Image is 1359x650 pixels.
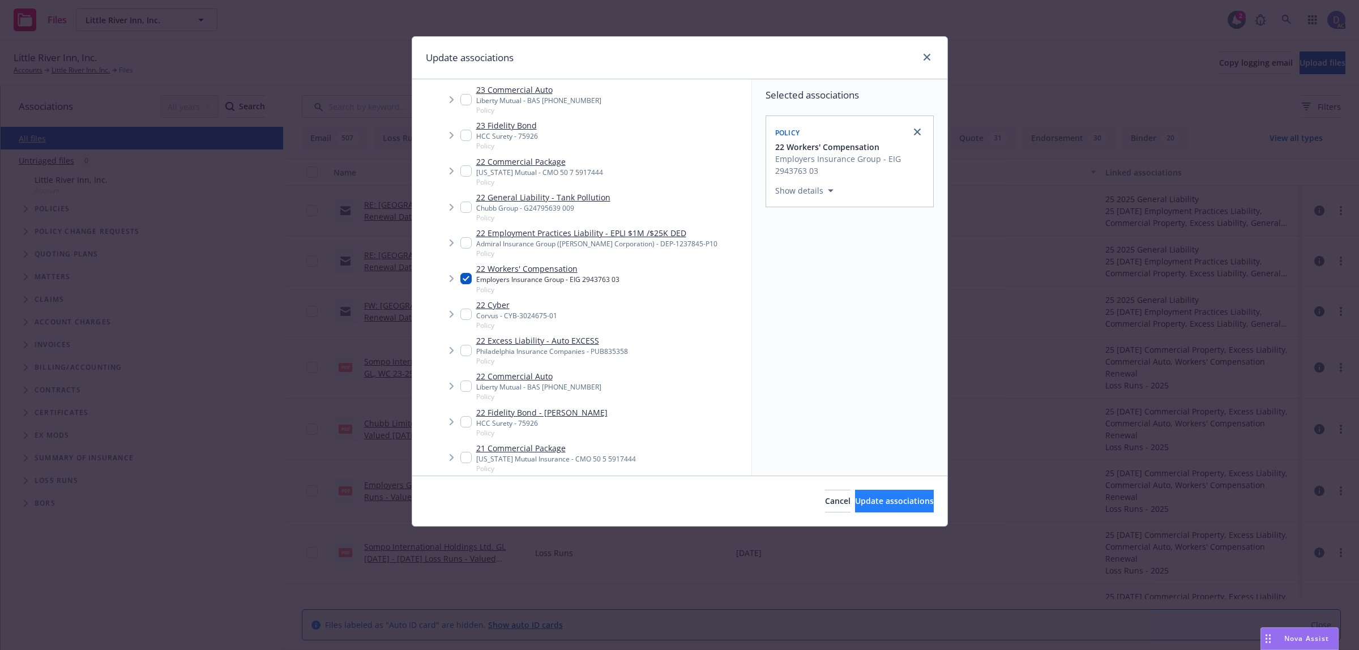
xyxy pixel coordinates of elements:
[476,454,636,464] div: [US_STATE] Mutual Insurance - CMO 50 5 5917444
[476,168,603,177] div: [US_STATE] Mutual - CMO 50 7 5917444
[476,141,538,151] span: Policy
[476,285,619,294] span: Policy
[775,153,926,177] span: Employers Insurance Group - EIG 2943763 03
[476,347,628,356] div: Philadelphia Insurance Companies - PUB835358
[775,128,800,138] span: Policy
[476,442,636,454] a: 21 Commercial Package
[476,356,628,366] span: Policy
[476,299,557,311] a: 22 Cyber
[476,370,601,382] a: 22 Commercial Auto
[476,464,636,473] span: Policy
[476,119,538,131] a: 23 Fidelity Bond
[476,177,603,187] span: Policy
[476,84,601,96] a: 23 Commercial Auto
[476,275,619,284] div: Employers Insurance Group - EIG 2943763 03
[855,490,934,512] button: Update associations
[426,50,514,65] h1: Update associations
[476,335,628,347] a: 22 Excess Liability - Auto EXCESS
[825,490,851,512] button: Cancel
[1260,627,1339,650] button: Nova Assist
[476,203,610,213] div: Chubb Group - G24795639 009
[1261,628,1275,649] div: Drag to move
[476,105,601,115] span: Policy
[775,141,926,153] button: 22 Workers' Compensation
[476,156,603,168] a: 22 Commercial Package
[476,213,610,223] span: Policy
[476,131,538,141] div: HCC Surety - 75926
[771,184,838,198] button: Show details
[476,227,717,239] a: 22 Employment Practices Liability - EPLI $1M /$25K DED
[476,382,601,392] div: Liberty Mutual - BAS [PHONE_NUMBER]
[766,88,934,102] span: Selected associations
[476,320,557,330] span: Policy
[476,263,619,275] a: 22 Workers' Compensation
[476,239,717,249] div: Admiral Insurance Group ([PERSON_NAME] Corporation) - DEP-1237845-P10
[476,249,717,258] span: Policy
[911,125,924,139] a: close
[825,495,851,506] span: Cancel
[855,495,934,506] span: Update associations
[476,418,608,428] div: HCC Surety - 75926
[920,50,934,64] a: close
[476,311,557,320] div: Corvus - CYB-3024675-01
[775,141,879,153] span: 22 Workers' Compensation
[1284,634,1329,643] span: Nova Assist
[476,392,601,401] span: Policy
[476,428,608,438] span: Policy
[476,191,610,203] a: 22 General Liability - Tank Pollution
[476,96,601,105] div: Liberty Mutual - BAS [PHONE_NUMBER]
[476,407,608,418] a: 22 Fidelity Bond - [PERSON_NAME]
